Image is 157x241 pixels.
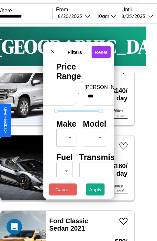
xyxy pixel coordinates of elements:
label: min price [17,84,73,90]
label: [PERSON_NAME] [84,84,140,90]
h4: Filters [58,49,91,55]
button: Cancel [49,184,77,196]
h4: Transmission [79,153,131,162]
h4: Fuel [56,153,73,162]
h4: Make [56,119,76,129]
iframe: Intercom live chat [6,219,22,235]
h3: $ 180 / day [105,156,128,184]
p: - [78,89,79,97]
button: Apply [86,184,105,196]
button: 10am [92,13,118,19]
div: Give Feedback [3,107,8,133]
a: Ford Classic Sedan 2021 [49,217,88,232]
h4: Model [83,119,106,129]
h4: Price Range [56,62,101,81]
button: Reset [91,46,110,58]
div: 10am [94,13,111,19]
div: 8 / 20 / 2025 [58,13,85,19]
div: $ 700 est. total [105,108,128,119]
button: 8/20/2025 [56,13,92,19]
label: From [56,7,118,13]
h3: $ 140 / day [105,81,128,108]
div: 8 / 25 / 2025 [121,13,148,19]
div: $ 900 est. total [105,184,128,194]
